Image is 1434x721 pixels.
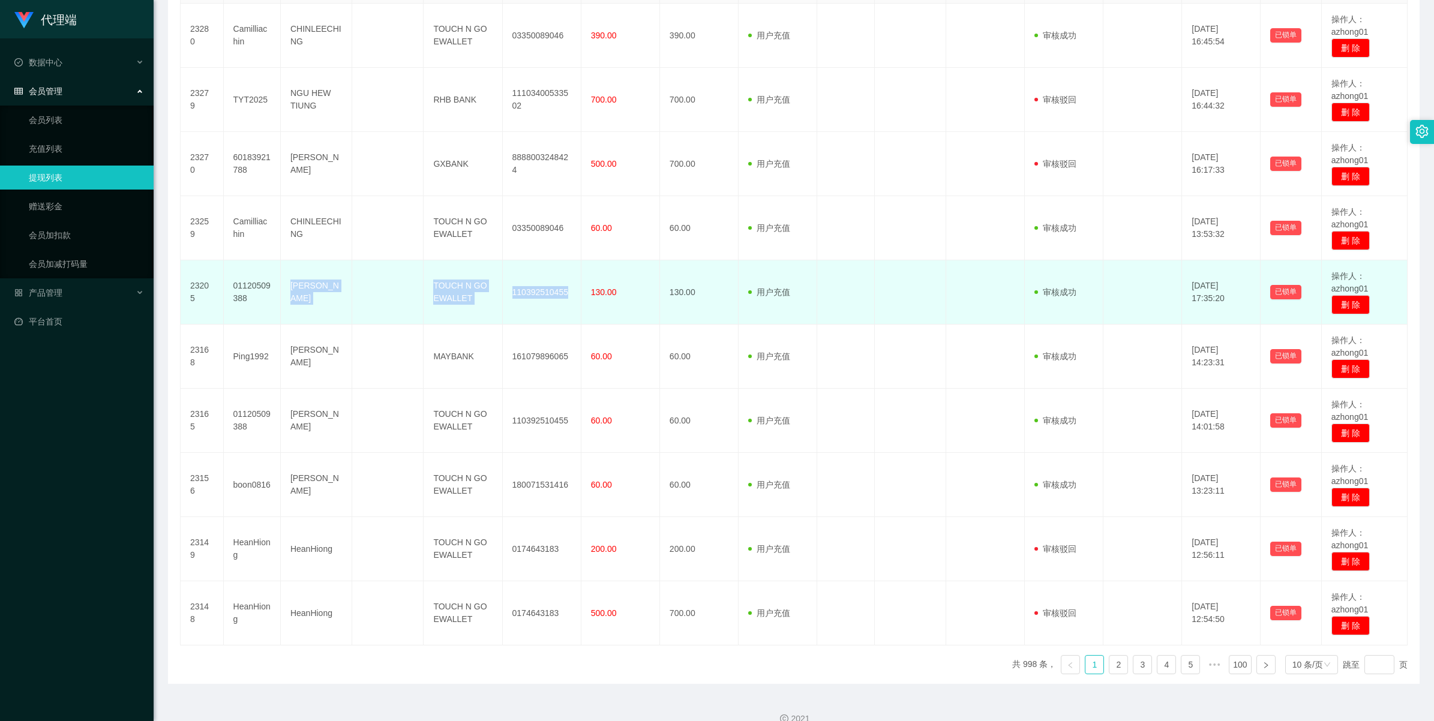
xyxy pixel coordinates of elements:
td: 700.00 [660,581,739,645]
td: 03350089046 [503,4,581,68]
button: 已锁单 [1270,92,1301,107]
td: Ping1992 [224,325,281,389]
span: 200.00 [591,544,617,554]
span: 审核驳回 [1034,608,1076,618]
td: MAYBANK [424,325,502,389]
span: 用户充值 [748,544,790,554]
td: 03350089046 [503,196,581,260]
span: 用户充值 [748,480,790,489]
a: 2 [1109,656,1127,674]
span: 操作人：azhong01 [1331,207,1369,229]
button: 已锁单 [1270,606,1301,620]
td: 01120509388 [224,389,281,453]
button: 删 除 [1331,103,1370,122]
li: 4 [1157,655,1176,674]
button: 已锁单 [1270,285,1301,299]
span: 操作人：azhong01 [1331,143,1369,165]
li: 3 [1133,655,1152,674]
a: 100 [1229,656,1250,674]
a: 代理端 [14,14,77,24]
a: 会员加扣款 [29,223,144,247]
button: 删 除 [1331,423,1370,443]
span: 操作人：azhong01 [1331,399,1369,422]
td: 0174643183 [503,581,581,645]
li: 下一页 [1256,655,1276,674]
td: 23205 [181,260,224,325]
td: TOUCH N GO EWALLET [424,389,502,453]
a: 4 [1157,656,1175,674]
span: 审核成功 [1034,287,1076,297]
span: 操作人：azhong01 [1331,335,1369,358]
i: 图标: right [1262,662,1270,669]
div: 跳至 页 [1343,655,1408,674]
button: 已锁单 [1270,349,1301,363]
td: HeanHiong [281,581,352,645]
span: 500.00 [591,159,617,169]
a: 赠送彩金 [29,194,144,218]
span: 操作人：azhong01 [1331,592,1369,614]
td: TOUCH N GO EWALLET [424,196,502,260]
span: 审核成功 [1034,223,1076,233]
td: NGU HEW TIUNG [281,68,352,132]
button: 已锁单 [1270,157,1301,171]
span: 审核驳回 [1034,159,1076,169]
button: 删 除 [1331,359,1370,378]
i: 图标: left [1067,662,1074,669]
td: TOUCH N GO EWALLET [424,4,502,68]
button: 删 除 [1331,616,1370,635]
td: [DATE] 14:23:31 [1182,325,1261,389]
td: CHINLEECHING [281,4,352,68]
span: 用户充值 [748,608,790,618]
span: 审核驳回 [1034,95,1076,104]
td: HeanHiong [224,581,281,645]
td: 60183921788 [224,132,281,196]
td: 161079896065 [503,325,581,389]
span: 审核驳回 [1034,544,1076,554]
span: 60.00 [591,416,612,425]
td: 180071531416 [503,453,581,517]
i: 图标: setting [1415,125,1429,138]
td: 8888003248424 [503,132,581,196]
td: 390.00 [660,4,739,68]
td: HeanHiong [224,517,281,581]
button: 删 除 [1331,167,1370,186]
td: [PERSON_NAME] [281,453,352,517]
td: 23148 [181,581,224,645]
img: logo.9652507e.png [14,12,34,29]
td: RHB BANK [424,68,502,132]
i: 图标: down [1324,661,1331,669]
li: 1 [1085,655,1104,674]
button: 删 除 [1331,552,1370,571]
td: 23165 [181,389,224,453]
span: 60.00 [591,223,612,233]
div: 10 条/页 [1292,656,1323,674]
a: 提现列表 [29,166,144,190]
td: Camilliachin [224,4,281,68]
span: 操作人：azhong01 [1331,14,1369,37]
td: [PERSON_NAME] [281,325,352,389]
span: 数据中心 [14,58,62,67]
span: 操作人：azhong01 [1331,464,1369,486]
td: TYT2025 [224,68,281,132]
button: 删 除 [1331,488,1370,507]
td: 23156 [181,453,224,517]
li: 100 [1229,655,1251,674]
i: 图标: appstore-o [14,289,23,297]
td: 60.00 [660,196,739,260]
a: 图标: dashboard平台首页 [14,310,144,334]
td: 23149 [181,517,224,581]
i: 图标: table [14,87,23,95]
button: 已锁单 [1270,542,1301,556]
h1: 代理端 [41,1,77,39]
button: 删 除 [1331,231,1370,250]
td: TOUCH N GO EWALLET [424,581,502,645]
i: 图标: check-circle-o [14,58,23,67]
td: [DATE] 13:53:32 [1182,196,1261,260]
span: 130.00 [591,287,617,297]
span: ••• [1205,655,1224,674]
td: [PERSON_NAME] [281,389,352,453]
span: 用户充值 [748,352,790,361]
td: TOUCH N GO EWALLET [424,517,502,581]
span: 用户充值 [748,31,790,40]
td: HeanHiong [281,517,352,581]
